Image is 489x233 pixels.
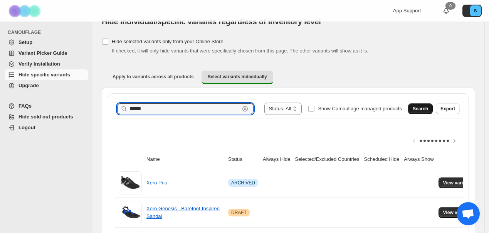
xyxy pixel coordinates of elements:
[5,59,88,69] a: Verify Installation
[439,207,477,218] button: View variants
[260,151,293,168] th: Always Hide
[18,125,35,130] span: Logout
[5,80,88,91] a: Upgrade
[408,103,433,114] button: Search
[241,105,249,113] button: Clear
[442,7,450,15] a: 0
[146,180,167,186] a: Xero Prio
[102,17,321,26] span: Hide individual/specific variants regardless of inventory level
[18,39,32,45] span: Setup
[361,151,402,168] th: Scheduled Hide
[293,151,362,168] th: Selected/Excluded Countries
[18,83,39,88] span: Upgrade
[457,202,480,225] a: Open chat
[5,48,88,59] a: Variant Picker Guide
[5,69,88,80] a: Hide specific variants
[113,74,194,80] span: Apply to variants across all products
[440,106,455,112] span: Export
[318,106,402,111] span: Show Camouflage managed products
[208,74,267,80] span: Select variants individually
[449,135,460,146] button: Scroll table right one column
[144,151,226,168] th: Name
[5,122,88,133] a: Logout
[5,101,88,111] a: FAQs
[439,177,477,188] button: View variants
[474,8,477,13] text: B
[8,29,89,35] span: CAMOUFLAGE
[462,5,482,17] button: Avatar with initials B
[393,8,421,14] span: App Support
[112,48,368,54] span: If checked, it will only hide variants that were specifically chosen from this page. The other va...
[231,180,255,186] span: ARCHIVED
[202,71,273,84] button: Select variants individually
[112,39,223,44] span: Hide selected variants only from your Online Store
[18,103,32,109] span: FAQs
[5,111,88,122] a: Hide sold out products
[18,50,67,56] span: Variant Picker Guide
[443,180,473,186] span: View variants
[18,114,73,120] span: Hide sold out products
[231,209,247,216] span: DRAFT
[18,72,70,78] span: Hide specific variants
[470,5,481,16] span: Avatar with initials B
[106,71,200,83] button: Apply to variants across all products
[18,61,60,67] span: Verify Installation
[146,206,220,219] a: Xero Genesis - Barefoot-Inspired Sandal
[413,106,428,112] span: Search
[436,103,460,114] button: Export
[445,2,455,10] div: 0
[6,0,45,22] img: Camouflage
[402,151,436,168] th: Always Show
[226,151,260,168] th: Status
[5,37,88,48] a: Setup
[443,209,473,216] span: View variants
